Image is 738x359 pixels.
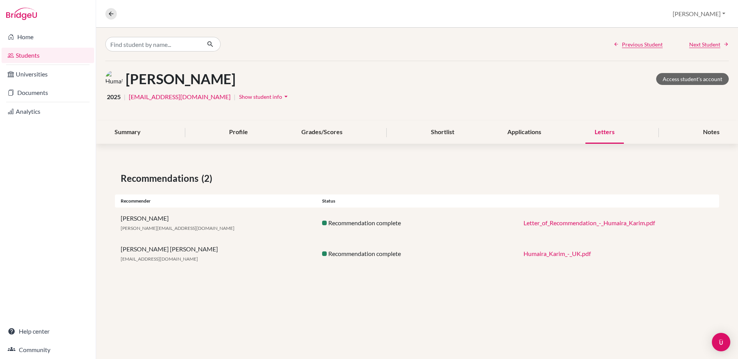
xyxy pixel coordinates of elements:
[282,93,290,100] i: arrow_drop_down
[234,92,236,101] span: |
[613,40,663,48] a: Previous Student
[422,121,464,144] div: Shortlist
[2,342,94,357] a: Community
[524,219,655,226] a: Letter_of_Recommendation_-_Humaira_Karim.pdf
[2,324,94,339] a: Help center
[105,70,123,88] img: Humaira Karim's avatar
[656,73,729,85] a: Access student's account
[498,121,550,144] div: Applications
[129,92,231,101] a: [EMAIL_ADDRESS][DOMAIN_NAME]
[669,7,729,21] button: [PERSON_NAME]
[6,8,37,20] img: Bridge-U
[689,40,729,48] a: Next Student
[107,92,121,101] span: 2025
[694,121,729,144] div: Notes
[316,249,518,258] div: Recommendation complete
[524,250,591,257] a: Humaira_Karim_-_UK.pdf
[105,121,150,144] div: Summary
[121,225,234,231] span: [PERSON_NAME][EMAIL_ADDRESS][DOMAIN_NAME]
[2,85,94,100] a: Documents
[239,93,282,100] span: Show student info
[115,214,316,232] div: [PERSON_NAME]
[622,40,663,48] span: Previous Student
[316,198,518,204] div: Status
[292,121,352,144] div: Grades/Scores
[2,66,94,82] a: Universities
[105,37,201,52] input: Find student by name...
[121,171,201,185] span: Recommendations
[2,29,94,45] a: Home
[220,121,257,144] div: Profile
[115,244,316,263] div: [PERSON_NAME] [PERSON_NAME]
[126,71,236,87] h1: [PERSON_NAME]
[712,333,730,351] div: Open Intercom Messenger
[2,104,94,119] a: Analytics
[201,171,215,185] span: (2)
[2,48,94,63] a: Students
[124,92,126,101] span: |
[689,40,720,48] span: Next Student
[316,218,518,228] div: Recommendation complete
[115,198,316,204] div: Recommender
[585,121,624,144] div: Letters
[239,91,290,103] button: Show student infoarrow_drop_down
[121,256,198,262] span: [EMAIL_ADDRESS][DOMAIN_NAME]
